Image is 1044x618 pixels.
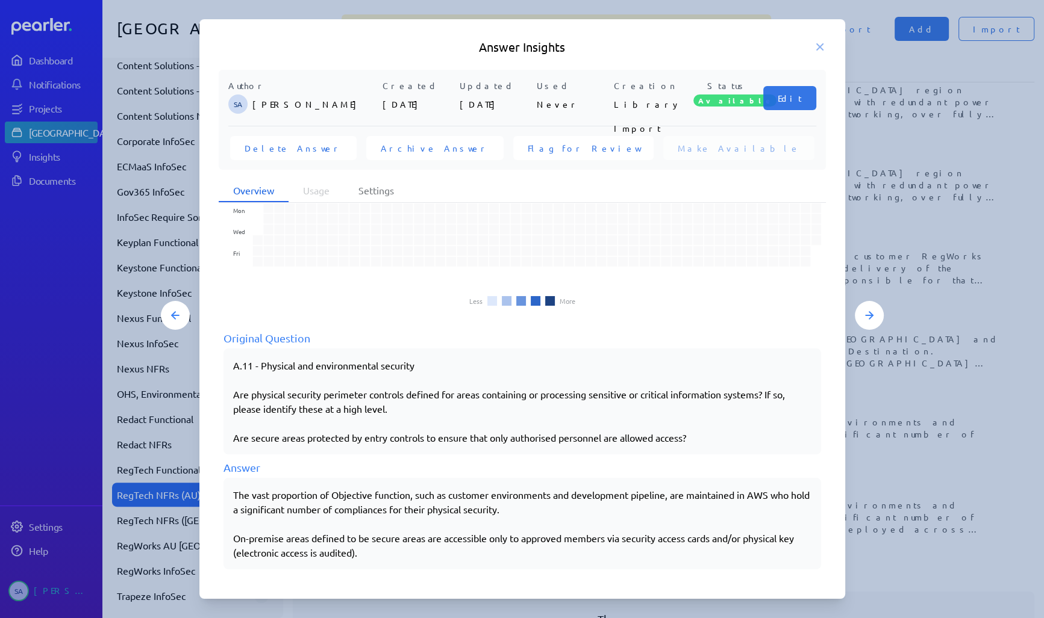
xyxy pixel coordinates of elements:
text: Wed [233,227,245,236]
p: Created [383,79,455,92]
li: Settings [344,179,408,202]
p: A.11 - Physical and environmental security Are physical security perimeter controls defined for a... [233,358,811,445]
button: Archive Answer [366,136,504,160]
span: Edit [778,92,802,104]
button: Delete Answer [230,136,357,160]
span: Archive Answer [381,142,489,154]
span: Delete Answer [245,142,342,154]
text: Mon [233,206,245,215]
button: Flag for Review [513,136,654,160]
span: Flag for Review [528,142,639,154]
p: Library Import [614,92,686,116]
span: Steve Ackermann [228,94,248,114]
li: More [560,297,575,304]
li: Less [469,297,483,304]
button: Make Available [663,136,814,160]
div: The vast proportion of Objective function, such as customer environments and development pipeline... [233,487,811,560]
span: Make Available [678,142,800,154]
button: Next Answer [855,301,884,330]
p: Author [228,79,378,92]
p: Used [537,79,609,92]
h5: Answer Insights [219,39,826,55]
span: Available [693,94,777,107]
p: Never [537,92,609,116]
button: Edit [763,86,816,110]
li: Usage [289,179,344,202]
p: Updated [460,79,532,92]
button: Previous Answer [161,301,190,330]
p: [DATE] [460,92,532,116]
text: Fri [233,249,240,258]
div: Original Question [223,330,821,346]
div: Answer [223,459,821,475]
p: Creation [614,79,686,92]
p: Status [691,79,763,92]
p: [DATE] [383,92,455,116]
li: Overview [219,179,289,202]
p: [PERSON_NAME] [252,92,378,116]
